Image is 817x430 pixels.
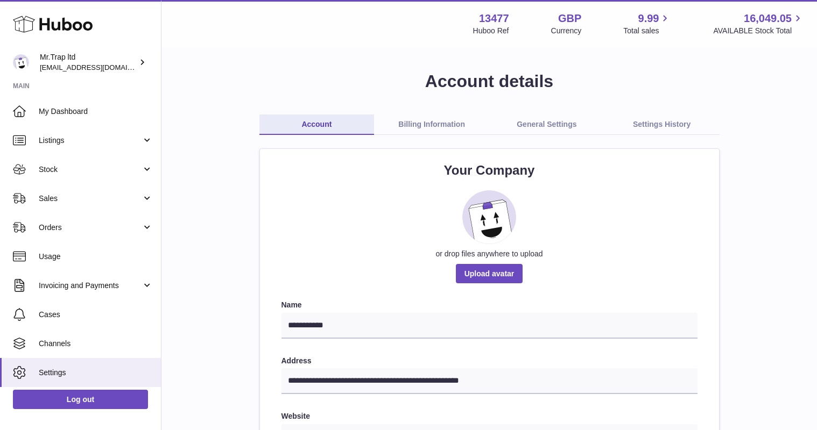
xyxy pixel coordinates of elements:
span: Orders [39,223,142,233]
img: office@grabacz.eu [13,54,29,70]
span: Settings [39,368,153,378]
div: Currency [551,26,582,36]
img: placeholder_image.svg [462,190,516,244]
a: 16,049.05 AVAILABLE Stock Total [713,11,804,36]
a: Log out [13,390,148,409]
span: Upload avatar [456,264,523,283]
span: Stock [39,164,142,175]
label: Address [281,356,698,366]
strong: 13477 [479,11,509,26]
div: Mr.Trap ltd [40,52,137,73]
a: General Settings [489,114,604,135]
span: Channels [39,339,153,349]
span: Listings [39,135,142,146]
span: [EMAIL_ADDRESS][DOMAIN_NAME] [40,63,158,71]
label: Name [281,300,698,310]
span: Cases [39,310,153,320]
h2: Your Company [281,162,698,179]
span: Total sales [623,26,671,36]
h1: Account details [179,70,800,93]
span: 16,049.05 [744,11,792,26]
span: AVAILABLE Stock Total [713,26,804,36]
a: Account [259,114,375,135]
label: Website [281,411,698,421]
strong: GBP [558,11,581,26]
span: 9.99 [638,11,659,26]
a: Settings History [604,114,720,135]
span: Usage [39,252,153,262]
span: Sales [39,193,142,204]
a: Billing Information [374,114,489,135]
div: Huboo Ref [473,26,509,36]
a: 9.99 Total sales [623,11,671,36]
div: or drop files anywhere to upload [281,249,698,259]
span: Invoicing and Payments [39,281,142,291]
span: My Dashboard [39,106,153,117]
